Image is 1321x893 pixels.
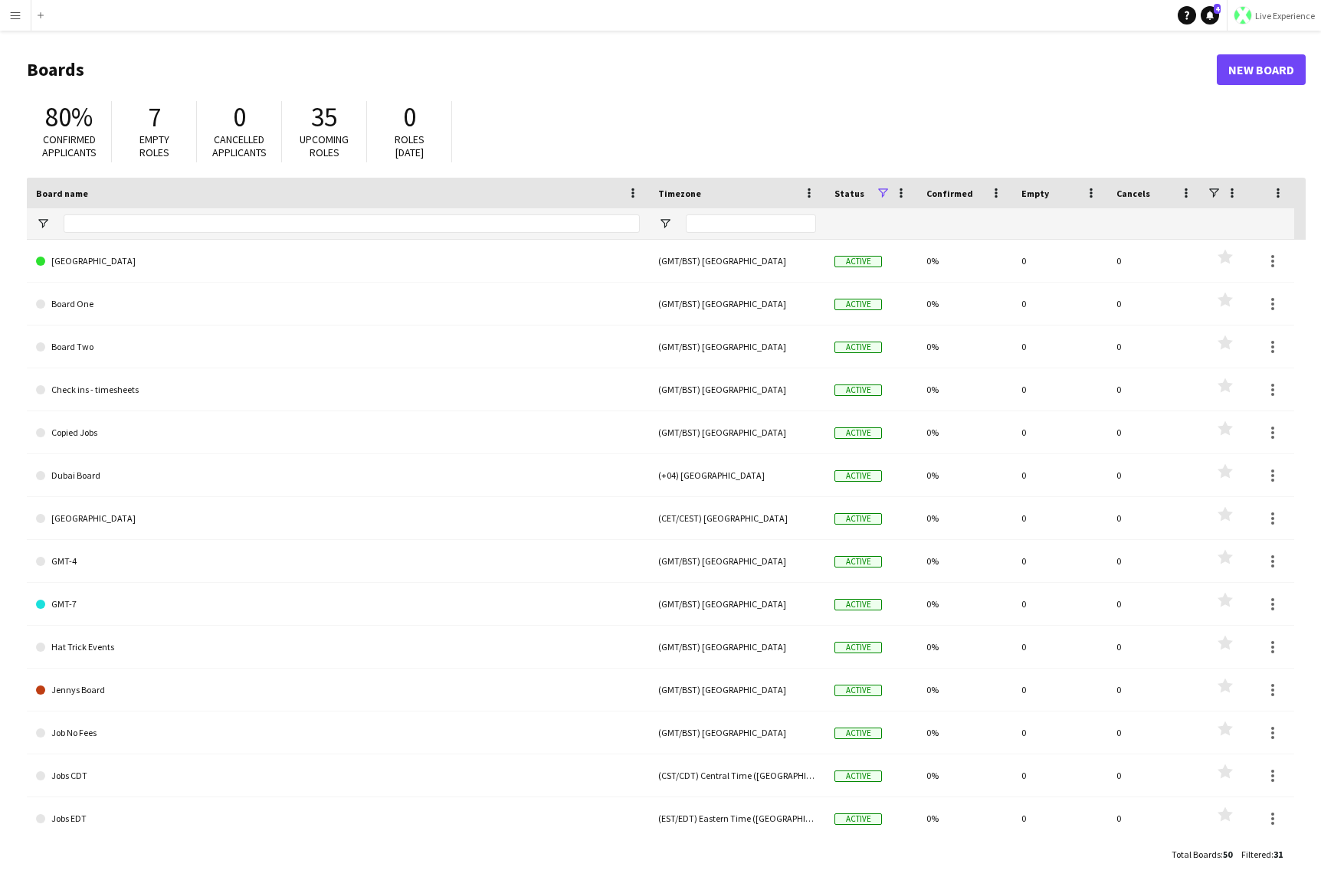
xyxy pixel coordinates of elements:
div: 0% [917,626,1012,668]
div: 0% [917,368,1012,411]
a: [GEOGRAPHIC_DATA] [36,240,640,283]
div: : [1172,839,1232,869]
div: 0 [1107,283,1202,325]
span: Active [834,513,882,525]
span: Active [834,813,882,825]
span: Total Boards [1172,849,1221,860]
span: Active [834,342,882,353]
div: (GMT/BST) [GEOGRAPHIC_DATA] [649,669,825,711]
a: Dubai Board [36,454,640,497]
span: Confirmed [926,188,973,199]
span: 35 [311,100,337,134]
div: 0 [1012,669,1107,711]
div: 0% [917,454,1012,496]
span: Active [834,256,882,267]
div: 0 [1107,797,1202,839]
a: [GEOGRAPHIC_DATA] [36,497,640,540]
div: 0 [1107,325,1202,368]
span: Board name [36,188,88,199]
div: 0 [1012,454,1107,496]
div: (EST/EDT) Eastern Time ([GEOGRAPHIC_DATA] & [GEOGRAPHIC_DATA]) [649,797,825,839]
a: New Board [1217,54,1306,85]
a: Jobs CDT [36,754,640,797]
div: 0 [1012,325,1107,368]
div: (GMT/BST) [GEOGRAPHIC_DATA] [649,325,825,368]
div: 0 [1012,797,1107,839]
a: 4 [1201,6,1219,25]
a: Copied Jobs [36,411,640,454]
span: 0 [233,100,246,134]
div: 0 [1012,240,1107,282]
div: 0 [1107,240,1202,282]
span: Active [834,470,882,482]
span: Active [834,427,882,439]
span: Upcoming roles [300,132,349,159]
a: Job No Fees [36,711,640,754]
div: 0% [917,240,1012,282]
div: 0% [917,411,1012,453]
a: Hat Trick Events [36,626,640,669]
span: Active [834,770,882,782]
div: 0% [917,754,1012,797]
a: Check ins - timesheets [36,368,640,411]
span: Empty roles [139,132,169,159]
span: Active [834,299,882,310]
div: 0 [1012,283,1107,325]
div: 0% [917,497,1012,539]
span: Active [834,685,882,696]
span: Active [834,384,882,396]
div: : [1241,839,1283,869]
span: Filtered [1241,849,1271,860]
a: Board One [36,283,640,325]
h1: Boards [27,58,1217,81]
div: 0 [1012,583,1107,625]
div: 0 [1107,669,1202,711]
div: 0 [1012,626,1107,668]
span: Cancels [1116,188,1150,199]
div: 0 [1012,368,1107,411]
div: 0% [917,669,1012,711]
div: (GMT/BST) [GEOGRAPHIC_DATA] [649,626,825,668]
span: 80% [45,100,93,134]
a: Jennys Board [36,669,640,711]
span: Cancelled applicants [212,132,267,159]
div: 0% [917,325,1012,368]
div: 0 [1012,711,1107,754]
span: Active [834,642,882,653]
a: Jobs EDT [36,797,640,840]
span: 31 [1273,849,1283,860]
span: Roles [DATE] [395,132,424,159]
div: (GMT/BST) [GEOGRAPHIC_DATA] [649,283,825,325]
span: Status [834,188,864,199]
span: Active [834,728,882,739]
div: 0 [1107,711,1202,754]
span: 0 [403,100,416,134]
span: 7 [148,100,161,134]
span: Live Experience [1255,10,1315,21]
div: 0 [1107,411,1202,453]
input: Timezone Filter Input [686,214,816,233]
a: GMT-7 [36,583,640,626]
div: (CST/CDT) Central Time ([GEOGRAPHIC_DATA] & [GEOGRAPHIC_DATA]) [649,754,825,797]
div: (GMT/BST) [GEOGRAPHIC_DATA] [649,540,825,582]
div: 0 [1107,540,1202,582]
div: 0% [917,583,1012,625]
span: Active [834,599,882,610]
div: 0 [1107,497,1202,539]
div: 0 [1012,540,1107,582]
span: 4 [1214,4,1221,14]
div: (+04) [GEOGRAPHIC_DATA] [649,454,825,496]
span: 50 [1223,849,1232,860]
div: (GMT/BST) [GEOGRAPHIC_DATA] [649,711,825,754]
div: (CET/CEST) [GEOGRAPHIC_DATA] [649,497,825,539]
div: 0 [1107,626,1202,668]
button: Open Filter Menu [658,217,672,231]
button: Open Filter Menu [36,217,50,231]
div: 0 [1012,497,1107,539]
span: Timezone [658,188,701,199]
div: (GMT/BST) [GEOGRAPHIC_DATA] [649,240,825,282]
a: GMT-4 [36,540,640,583]
div: 0 [1107,368,1202,411]
div: 0% [917,711,1012,754]
div: 0 [1107,454,1202,496]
